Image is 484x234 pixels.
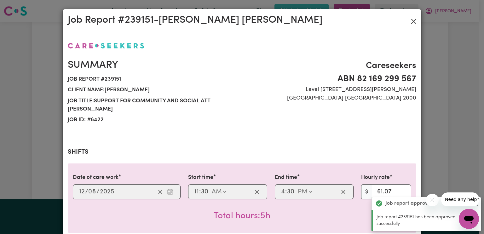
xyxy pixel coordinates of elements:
span: : [199,188,201,195]
span: Need any help? [4,4,38,9]
span: ABN 82 169 299 567 [246,72,416,86]
label: End time [275,174,297,182]
strong: Job report approved [385,200,434,207]
iframe: Message from company [441,192,479,206]
input: ---- [100,187,114,197]
h2: Job Report # 239151 - [PERSON_NAME] [PERSON_NAME] [68,14,322,26]
label: Start time [188,174,213,182]
input: -- [281,187,285,197]
h2: Shifts [68,148,416,156]
p: Job report #239151 has been approved successfully [377,214,477,227]
span: Job report # 239151 [68,74,238,85]
input: -- [201,187,209,197]
label: Hourly rate [361,174,390,182]
iframe: Close message [426,194,439,206]
label: Date of care work [73,174,118,182]
span: [GEOGRAPHIC_DATA] [GEOGRAPHIC_DATA] 2000 [246,94,416,102]
h2: Summary [68,59,238,71]
span: 0 [88,189,92,195]
button: Enter the date of care work [165,187,175,197]
button: Close [409,16,419,26]
img: Careseekers logo [68,43,144,49]
span: / [96,188,100,195]
iframe: Button to launch messaging window [459,209,479,229]
input: -- [194,187,199,197]
input: -- [287,187,295,197]
span: Total hours worked: 5 hours [214,212,270,220]
span: Level [STREET_ADDRESS][PERSON_NAME] [246,86,416,94]
span: Job title: Support for Community and social ATT [PERSON_NAME] [68,96,238,115]
span: Client name: [PERSON_NAME] [68,85,238,95]
span: Job ID: # 6422 [68,115,238,125]
span: $ [361,184,372,199]
input: -- [89,187,96,197]
input: -- [79,187,85,197]
span: / [85,188,88,195]
span: : [285,188,287,195]
button: Clear date [155,187,165,197]
span: Careseekers [246,59,416,72]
